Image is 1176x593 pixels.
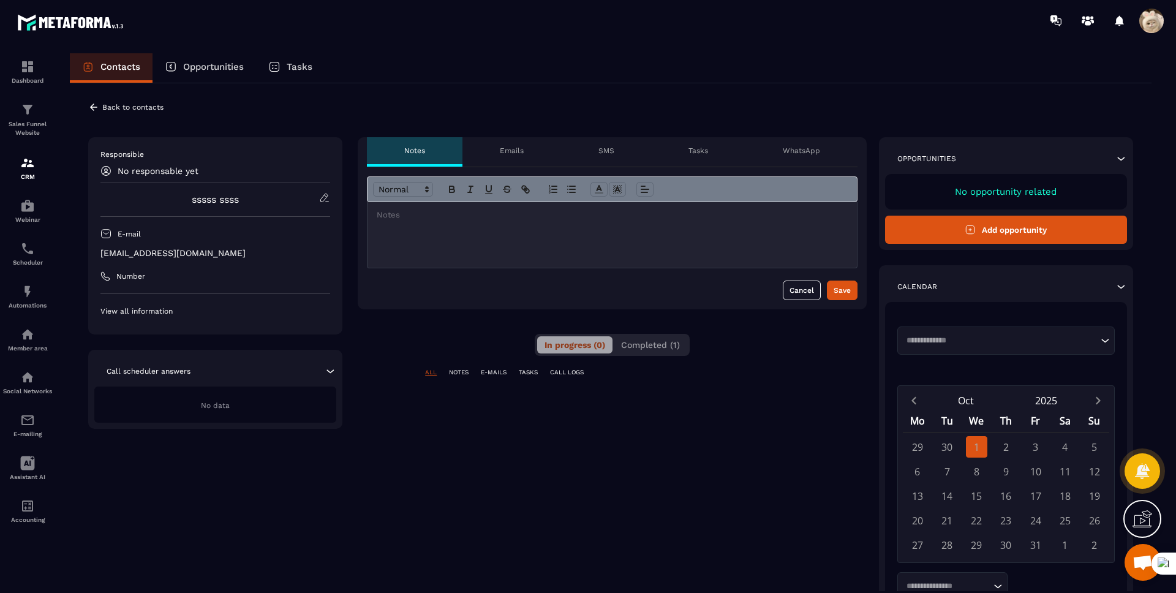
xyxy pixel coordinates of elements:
div: 23 [995,510,1017,531]
div: Mo [903,411,932,432]
img: scheduler [20,241,35,256]
div: Calendar days [903,436,1109,556]
a: social-networksocial-networkSocial Networks [3,361,52,404]
p: Emails [500,146,524,156]
div: 30 [937,436,958,458]
div: 2 [995,436,1017,458]
div: 4 [1054,436,1076,458]
a: formationformationDashboard [3,50,52,93]
div: 30 [995,534,1017,556]
a: sssss ssss [192,194,239,205]
a: formationformationCRM [3,146,52,189]
p: ALL [425,368,437,377]
img: social-network [20,370,35,385]
img: automations [20,284,35,299]
p: SMS [598,146,614,156]
div: 13 [907,485,928,507]
button: Save [827,281,858,300]
div: 12 [1084,461,1105,482]
button: Open years overlay [1006,390,1087,411]
img: logo [17,11,127,34]
p: Assistant AI [3,474,52,480]
a: automationsautomationsAutomations [3,275,52,318]
input: Search for option [902,334,1098,347]
div: 16 [995,485,1017,507]
p: Opportunities [183,61,244,72]
p: Call scheduler answers [107,366,190,376]
button: Add opportunity [885,216,1127,244]
a: formationformationSales Funnel Website [3,93,52,146]
button: Open months overlay [925,390,1006,411]
p: CALL LOGS [550,368,584,377]
a: Opportunities [153,53,256,83]
div: 26 [1084,510,1105,531]
div: 17 [1025,485,1046,507]
div: 29 [966,534,987,556]
span: Completed (1) [621,340,680,350]
a: emailemailE-mailing [3,404,52,447]
p: Tasks [688,146,708,156]
div: 3 [1025,436,1046,458]
div: Fr [1020,411,1050,432]
div: 10 [1025,461,1046,482]
div: 11 [1054,461,1076,482]
p: NOTES [449,368,469,377]
img: formation [20,59,35,74]
p: Back to contacts [102,103,164,111]
div: Tu [932,411,962,432]
p: Webinar [3,216,52,223]
p: Responsible [100,149,330,159]
span: In progress (0) [545,340,605,350]
p: No responsable yet [118,166,198,176]
div: Calendar wrapper [903,411,1109,556]
p: Scheduler [3,259,52,266]
div: 2 [1084,534,1105,556]
p: TASKS [519,368,538,377]
div: 14 [937,485,958,507]
div: Th [991,411,1020,432]
p: CRM [3,173,52,180]
p: View all information [100,306,330,316]
div: Search for option [897,327,1115,355]
a: automationsautomationsWebinar [3,189,52,232]
button: Completed (1) [614,336,687,353]
p: Contacts [100,61,140,72]
p: WhatsApp [783,146,820,156]
div: 29 [907,436,928,458]
div: 15 [966,485,987,507]
p: Calendar [897,282,937,292]
p: Social Networks [3,388,52,395]
button: Next month [1087,392,1109,409]
div: 27 [907,534,928,556]
a: Assistant AI [3,447,52,489]
p: Dashboard [3,77,52,84]
div: 1 [966,436,987,458]
p: E-mail [118,229,141,239]
button: Previous month [903,392,925,409]
div: 28 [937,534,958,556]
div: 1 [1054,534,1076,556]
div: 31 [1025,534,1046,556]
div: 20 [907,510,928,531]
div: 7 [937,461,958,482]
a: Tasks [256,53,325,83]
p: [EMAIL_ADDRESS][DOMAIN_NAME] [100,247,330,259]
img: automations [20,327,35,342]
div: 9 [995,461,1017,482]
div: 24 [1025,510,1046,531]
div: Mở cuộc trò chuyện [1125,544,1161,581]
a: automationsautomationsMember area [3,318,52,361]
div: 22 [966,510,987,531]
div: Save [834,284,851,296]
img: formation [20,156,35,170]
div: 18 [1054,485,1076,507]
a: accountantaccountantAccounting [3,489,52,532]
p: Notes [404,146,425,156]
p: Accounting [3,516,52,523]
p: No opportunity related [897,186,1115,197]
button: In progress (0) [537,336,612,353]
a: schedulerschedulerScheduler [3,232,52,275]
div: We [962,411,991,432]
span: No data [201,401,230,410]
button: Cancel [783,281,821,300]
